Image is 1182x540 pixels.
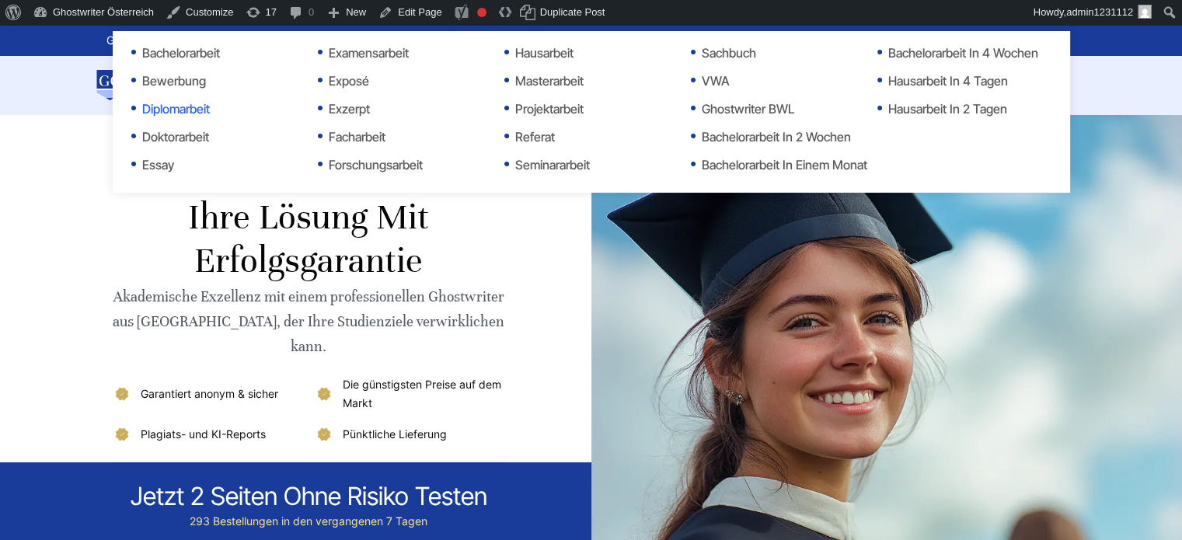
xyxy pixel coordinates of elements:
[504,155,660,174] a: Seminararbeit
[131,512,487,531] div: 293 Bestellungen in den vergangenen 7 Tagen
[113,425,131,444] img: Plagiats- und KI-Reports
[877,99,1033,118] a: Hausarbeit in 2 Tagen
[106,31,170,50] a: Ghostwriting
[113,385,131,403] img: Garantiert anonym & sicher
[691,99,846,118] a: Ghostwriter BWL
[504,44,660,62] a: Hausarbeit
[318,155,473,174] a: Forschungsarbeit
[315,375,505,413] li: Die günstigsten Preise auf dem Markt
[504,127,660,146] a: Referat
[131,155,287,174] a: Essay
[477,8,486,17] div: Focus keyphrase not set
[131,99,287,118] a: Diplomarbeit
[318,71,473,90] a: Exposé
[877,71,1033,90] a: Hausarbeit in 4 Tagen
[113,152,505,283] h1: Ghostwriter Österreich - Ihre Lösung mit Erfolgsgarantie
[504,71,660,90] a: Masterarbeit
[315,425,333,444] img: Pünktliche Lieferung
[318,127,473,146] a: Facharbeit
[691,127,846,146] a: Bachelorarbeit in 2 Wochen
[315,425,505,444] li: Pünktliche Lieferung
[131,44,287,62] a: Bachelorarbeit
[94,70,206,101] img: logo wirschreiben
[113,284,505,359] div: Akademische Exzellenz mit einem professionellen Ghostwriter aus [GEOGRAPHIC_DATA], der Ihre Studi...
[691,71,846,90] a: VWA
[691,44,846,62] a: Sachbuch
[131,481,487,512] div: Jetzt 2 seiten ohne risiko testen
[113,425,303,444] li: Plagiats- und KI-Reports
[691,155,846,174] a: Bachelorarbeit in einem Monat
[315,385,333,403] img: Die günstigsten Preise auf dem Markt
[504,99,660,118] a: Projektarbeit
[131,71,287,90] a: Bewerbung
[1066,6,1133,18] span: admin1231112
[318,44,473,62] a: Examensarbeit
[131,127,287,146] a: Doktorarbeit
[113,375,303,413] li: Garantiert anonym & sicher
[318,99,473,118] a: Exzerpt
[877,44,1033,62] a: Bachelorarbeit in 4 Wochen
